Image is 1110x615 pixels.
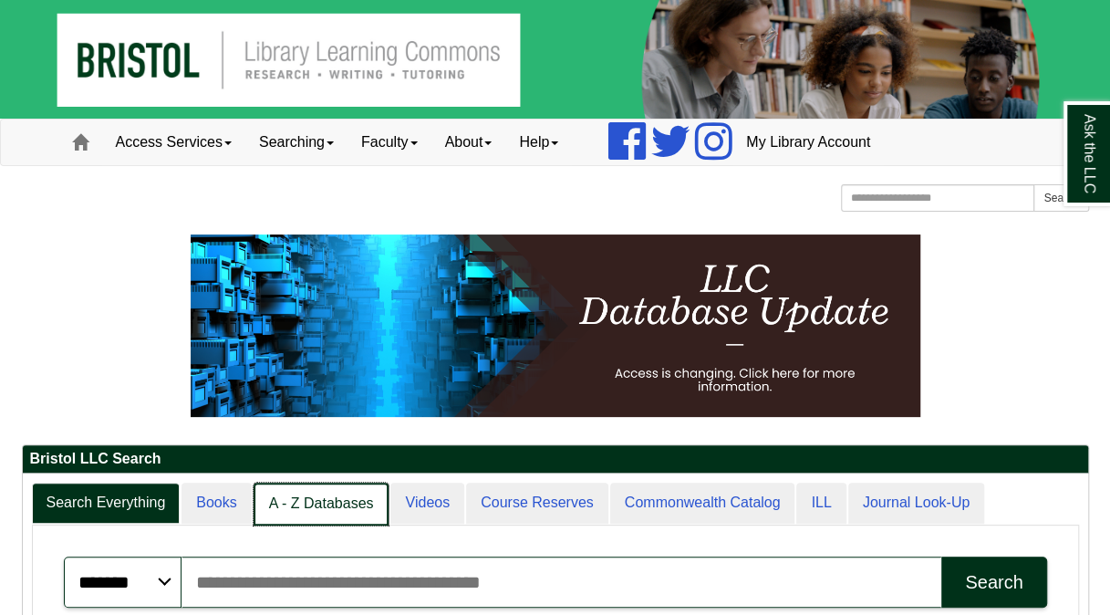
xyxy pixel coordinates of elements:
a: Books [182,483,251,524]
a: My Library Account [732,120,884,165]
a: Faculty [348,120,431,165]
a: Commonwealth Catalog [610,483,795,524]
a: Search Everything [32,483,181,524]
h2: Bristol LLC Search [23,445,1088,474]
a: About [431,120,506,165]
a: Journal Look-Up [848,483,984,524]
img: HTML tutorial [191,235,920,417]
a: ILL [796,483,845,524]
a: Access Services [102,120,245,165]
a: Course Reserves [466,483,608,524]
div: Search [965,572,1022,593]
button: Search [1033,184,1088,212]
a: A - Z Databases [254,483,389,526]
a: Searching [245,120,348,165]
a: Videos [390,483,464,524]
a: Help [505,120,572,165]
button: Search [941,557,1046,608]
